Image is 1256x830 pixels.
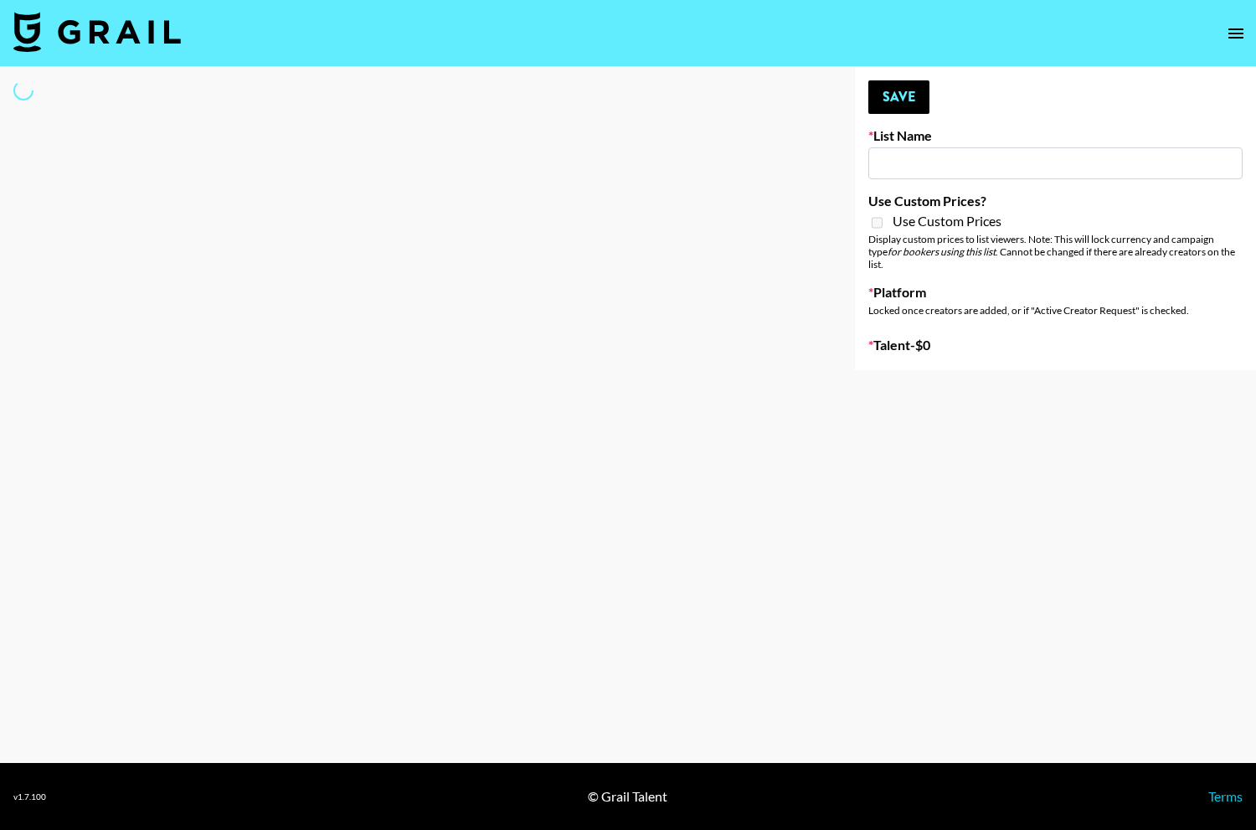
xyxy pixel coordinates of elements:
[588,788,667,805] div: © Grail Talent
[868,304,1243,317] div: Locked once creators are added, or if "Active Creator Request" is checked.
[868,284,1243,301] label: Platform
[1219,17,1253,50] button: open drawer
[13,791,46,802] div: v 1.7.100
[13,12,181,52] img: Grail Talent
[868,193,1243,209] label: Use Custom Prices?
[888,245,996,258] em: for bookers using this list
[868,127,1243,144] label: List Name
[868,337,1243,353] label: Talent - $ 0
[893,213,1001,229] span: Use Custom Prices
[1208,788,1243,804] a: Terms
[868,233,1243,271] div: Display custom prices to list viewers. Note: This will lock currency and campaign type . Cannot b...
[868,80,929,114] button: Save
